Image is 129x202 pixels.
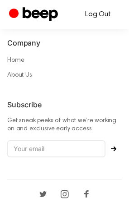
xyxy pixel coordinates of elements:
h6: Subscribe [7,99,122,110]
h6: Company [7,37,122,48]
a: Home [7,57,24,64]
a: Twitter [36,187,50,201]
a: About Us [7,72,32,78]
a: Beep [9,6,60,23]
input: Your email [7,140,105,157]
a: Log Out [76,4,120,25]
a: Facebook [79,187,94,201]
a: Instagram [57,187,72,201]
p: Get sneak peeks of what we’re working on and exclusive early access. [7,117,122,133]
button: Subscribe [105,146,122,151]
